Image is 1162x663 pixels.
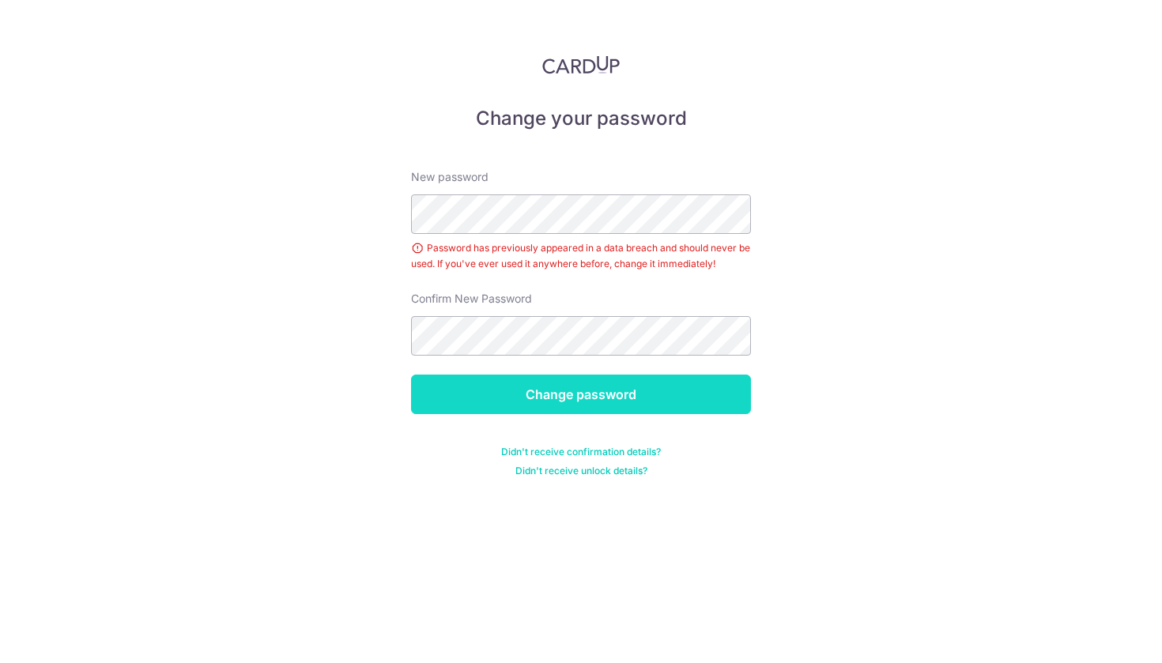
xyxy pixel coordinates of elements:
label: Confirm New Password [411,291,532,307]
a: Didn't receive unlock details? [515,465,647,477]
img: CardUp Logo [542,55,620,74]
h5: Change your password [411,106,751,131]
div: Password has previously appeared in a data breach and should never be used. If you've ever used i... [411,240,751,272]
a: Didn't receive confirmation details? [501,446,661,458]
label: New password [411,169,489,185]
input: Change password [411,375,751,414]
